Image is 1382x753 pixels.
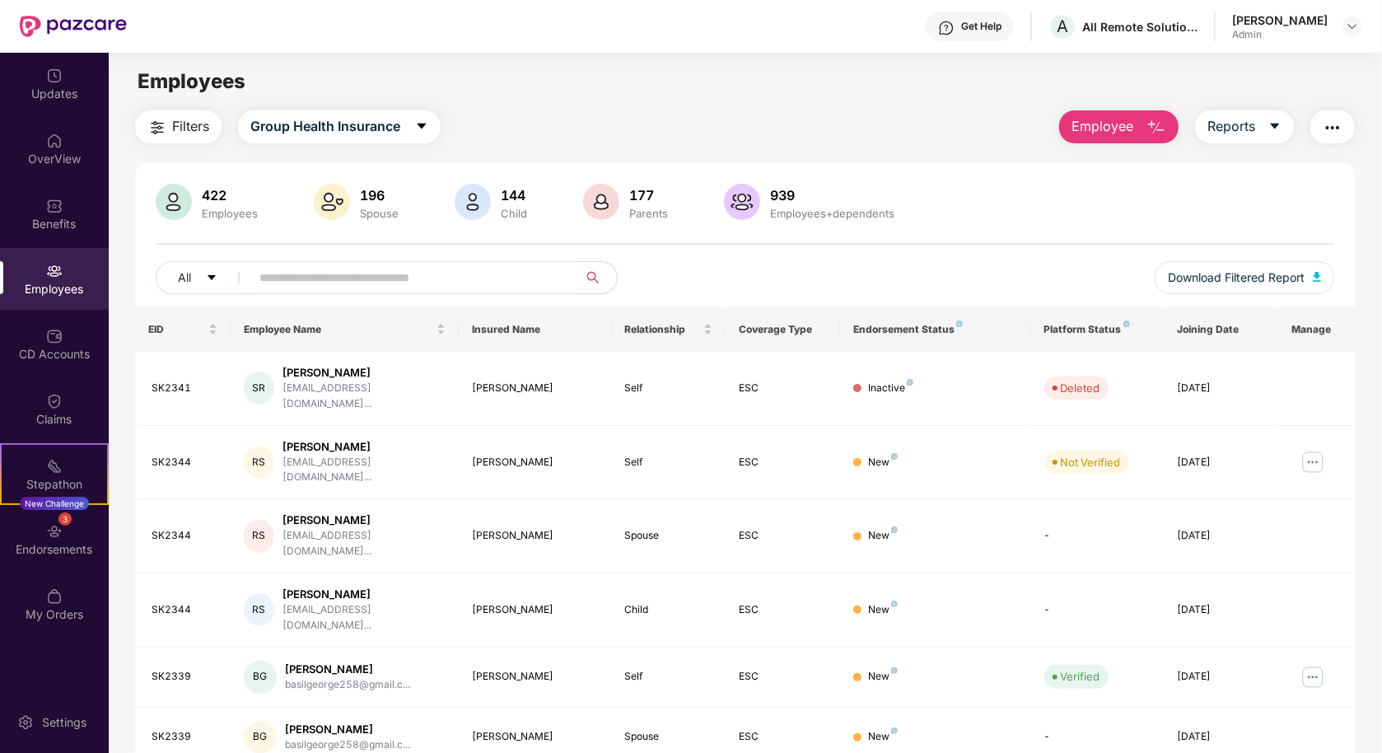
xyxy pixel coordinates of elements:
span: Group Health Insurance [250,116,400,137]
div: 3 [58,512,72,526]
div: New [868,455,898,470]
div: SK2339 [152,669,217,685]
span: Employees [138,69,245,93]
img: svg+xml;base64,PHN2ZyB4bWxucz0iaHR0cDovL3d3dy53My5vcmcvMjAwMC9zdmciIHhtbG5zOnhsaW5rPSJodHRwOi8vd3... [1313,272,1321,282]
div: [DATE] [1177,381,1265,396]
div: [PERSON_NAME] [472,729,598,745]
div: [PERSON_NAME] [472,669,598,685]
span: EID [148,323,205,336]
button: Allcaret-down [156,261,256,294]
div: basilgeorge258@gmail.c... [285,677,410,693]
div: SK2341 [152,381,217,396]
th: Joining Date [1164,307,1278,352]
img: svg+xml;base64,PHN2ZyBpZD0iSG9tZSIgeG1sbnM9Imh0dHA6Ly93d3cudzMub3JnLzIwMDAvc3ZnIiB3aWR0aD0iMjAiIG... [46,133,63,149]
div: New [868,528,898,544]
div: [PERSON_NAME] [282,512,446,528]
img: svg+xml;base64,PHN2ZyB4bWxucz0iaHR0cDovL3d3dy53My5vcmcvMjAwMC9zdmciIHdpZHRoPSI4IiBoZWlnaHQ9IjgiIH... [891,526,898,533]
div: [PERSON_NAME] [282,439,446,455]
div: Deleted [1061,380,1100,396]
th: EID [135,307,231,352]
img: svg+xml;base64,PHN2ZyBpZD0iRHJvcGRvd24tMzJ4MzIiIHhtbG5zPSJodHRwOi8vd3d3LnczLm9yZy8yMDAwL3N2ZyIgd2... [1346,20,1359,33]
div: RS [244,520,274,553]
div: [PERSON_NAME] [282,587,446,602]
th: Relationship [612,307,726,352]
img: svg+xml;base64,PHN2ZyB4bWxucz0iaHR0cDovL3d3dy53My5vcmcvMjAwMC9zdmciIHdpZHRoPSI4IiBoZWlnaHQ9IjgiIH... [891,453,898,460]
div: 196 [357,187,402,203]
img: svg+xml;base64,PHN2ZyBpZD0iRW1wbG95ZWVzIiB4bWxucz0iaHR0cDovL3d3dy53My5vcmcvMjAwMC9zdmciIHdpZHRoPS... [46,263,63,279]
button: Group Health Insurancecaret-down [238,110,441,143]
img: svg+xml;base64,PHN2ZyB4bWxucz0iaHR0cDovL3d3dy53My5vcmcvMjAwMC9zdmciIHdpZHRoPSI4IiBoZWlnaHQ9IjgiIH... [1123,320,1130,327]
div: [EMAIL_ADDRESS][DOMAIN_NAME]... [282,381,446,412]
div: New [868,669,898,685]
div: RS [244,593,274,626]
img: svg+xml;base64,PHN2ZyB4bWxucz0iaHR0cDovL3d3dy53My5vcmcvMjAwMC9zdmciIHdpZHRoPSIyNCIgaGVpZ2h0PSIyNC... [1323,118,1342,138]
div: Spouse [625,729,713,745]
img: manageButton [1300,449,1326,475]
div: 939 [767,187,898,203]
div: 177 [626,187,671,203]
div: [PERSON_NAME] [472,528,598,544]
img: New Pazcare Logo [20,16,127,37]
div: Not Verified [1061,454,1121,470]
button: Employee [1059,110,1179,143]
img: svg+xml;base64,PHN2ZyBpZD0iQ0RfQWNjb3VudHMiIGRhdGEtbmFtZT0iQ0QgQWNjb3VudHMiIHhtbG5zPSJodHRwOi8vd3... [46,328,63,344]
div: New Challenge [20,497,89,510]
div: Child [497,207,530,220]
span: A [1058,16,1069,36]
th: Insured Name [459,307,611,352]
div: Employees [198,207,261,220]
img: svg+xml;base64,PHN2ZyBpZD0iTXlfT3JkZXJzIiBkYXRhLW5hbWU9Ik15IE9yZGVycyIgeG1sbnM9Imh0dHA6Ly93d3cudz... [46,588,63,605]
div: Platform Status [1044,323,1151,336]
img: svg+xml;base64,PHN2ZyB4bWxucz0iaHR0cDovL3d3dy53My5vcmcvMjAwMC9zdmciIHhtbG5zOnhsaW5rPSJodHRwOi8vd3... [583,184,619,220]
div: Endorsement Status [853,323,1017,336]
div: [EMAIL_ADDRESS][DOMAIN_NAME]... [282,528,446,559]
span: Reports [1207,116,1255,137]
div: 422 [198,187,261,203]
div: Stepathon [2,476,107,493]
img: svg+xml;base64,PHN2ZyB4bWxucz0iaHR0cDovL3d3dy53My5vcmcvMjAwMC9zdmciIHdpZHRoPSIyNCIgaGVpZ2h0PSIyNC... [147,118,167,138]
img: svg+xml;base64,PHN2ZyB4bWxucz0iaHR0cDovL3d3dy53My5vcmcvMjAwMC9zdmciIHhtbG5zOnhsaW5rPSJodHRwOi8vd3... [455,184,491,220]
img: svg+xml;base64,PHN2ZyB4bWxucz0iaHR0cDovL3d3dy53My5vcmcvMjAwMC9zdmciIHdpZHRoPSIyMSIgaGVpZ2h0PSIyMC... [46,458,63,475]
img: svg+xml;base64,PHN2ZyB4bWxucz0iaHR0cDovL3d3dy53My5vcmcvMjAwMC9zdmciIHhtbG5zOnhsaW5rPSJodHRwOi8vd3... [314,184,350,220]
button: Reportscaret-down [1195,110,1294,143]
div: [EMAIL_ADDRESS][DOMAIN_NAME]... [282,602,446,634]
span: Relationship [625,323,701,336]
span: caret-down [206,272,217,285]
img: svg+xml;base64,PHN2ZyB4bWxucz0iaHR0cDovL3d3dy53My5vcmcvMjAwMC9zdmciIHdpZHRoPSI4IiBoZWlnaHQ9IjgiIH... [891,601,898,607]
img: svg+xml;base64,PHN2ZyB4bWxucz0iaHR0cDovL3d3dy53My5vcmcvMjAwMC9zdmciIHdpZHRoPSI4IiBoZWlnaHQ9IjgiIH... [956,320,963,327]
img: svg+xml;base64,PHN2ZyB4bWxucz0iaHR0cDovL3d3dy53My5vcmcvMjAwMC9zdmciIHhtbG5zOnhsaW5rPSJodHRwOi8vd3... [724,184,760,220]
img: svg+xml;base64,PHN2ZyB4bWxucz0iaHR0cDovL3d3dy53My5vcmcvMjAwMC9zdmciIHdpZHRoPSI4IiBoZWlnaHQ9IjgiIH... [891,727,898,734]
div: [PERSON_NAME] [285,662,410,677]
div: [EMAIL_ADDRESS][DOMAIN_NAME]... [282,455,446,486]
div: Self [625,455,713,470]
button: search [577,261,618,294]
div: [DATE] [1177,602,1265,618]
span: Employee [1072,116,1133,137]
span: search [577,271,609,284]
div: ESC [739,602,827,618]
img: svg+xml;base64,PHN2ZyB4bWxucz0iaHR0cDovL3d3dy53My5vcmcvMjAwMC9zdmciIHhtbG5zOnhsaW5rPSJodHRwOi8vd3... [1146,118,1166,138]
span: caret-down [415,119,428,134]
div: Employees+dependents [767,207,898,220]
th: Employee Name [231,307,460,352]
button: Filters [135,110,222,143]
div: [DATE] [1177,528,1265,544]
div: [PERSON_NAME] [472,455,598,470]
img: svg+xml;base64,PHN2ZyBpZD0iU2V0dGluZy0yMHgyMCIgeG1sbnM9Imh0dHA6Ly93d3cudzMub3JnLzIwMDAvc3ZnIiB3aW... [17,714,34,731]
img: svg+xml;base64,PHN2ZyBpZD0iVXBkYXRlZCIgeG1sbnM9Imh0dHA6Ly93d3cudzMub3JnLzIwMDAvc3ZnIiB3aWR0aD0iMj... [46,68,63,84]
div: Admin [1232,28,1328,41]
span: All [178,269,191,287]
img: manageButton [1300,664,1326,690]
span: Filters [172,116,209,137]
div: SK2344 [152,602,217,618]
div: New [868,602,898,618]
div: All Remote Solutions Private Limited [1082,19,1198,35]
div: [DATE] [1177,729,1265,745]
div: SR [244,372,274,405]
div: 144 [497,187,530,203]
div: Spouse [357,207,402,220]
div: SK2344 [152,528,217,544]
div: New [868,729,898,745]
div: [PERSON_NAME] [472,381,598,396]
div: Self [625,381,713,396]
